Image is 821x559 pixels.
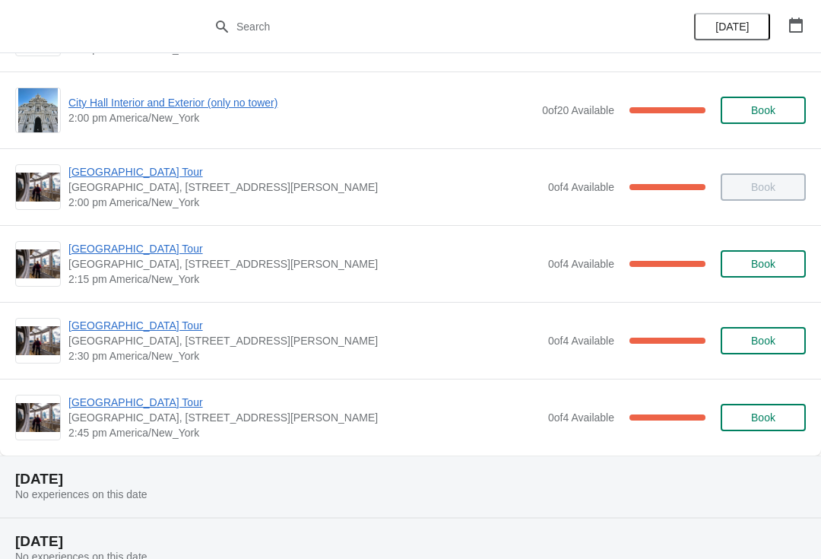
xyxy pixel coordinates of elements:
[68,195,540,210] span: 2:00 pm America/New_York
[548,335,614,347] span: 0 of 4 Available
[751,411,775,424] span: Book
[16,249,60,279] img: City Hall Tower Tour | City Hall Visitor Center, 1400 John F Kennedy Boulevard Suite 121, Philade...
[721,97,806,124] button: Book
[16,173,60,202] img: City Hall Tower Tour | City Hall Visitor Center, 1400 John F Kennedy Boulevard Suite 121, Philade...
[15,472,806,487] h2: [DATE]
[15,534,806,549] h2: [DATE]
[68,256,540,272] span: [GEOGRAPHIC_DATA], [STREET_ADDRESS][PERSON_NAME]
[68,164,540,179] span: [GEOGRAPHIC_DATA] Tour
[15,488,147,500] span: No experiences on this date
[68,179,540,195] span: [GEOGRAPHIC_DATA], [STREET_ADDRESS][PERSON_NAME]
[68,318,540,333] span: [GEOGRAPHIC_DATA] Tour
[548,258,614,270] span: 0 of 4 Available
[751,104,775,116] span: Book
[16,403,60,433] img: City Hall Tower Tour | City Hall Visitor Center, 1400 John F Kennedy Boulevard Suite 121, Philade...
[68,241,540,256] span: [GEOGRAPHIC_DATA] Tour
[68,410,540,425] span: [GEOGRAPHIC_DATA], [STREET_ADDRESS][PERSON_NAME]
[694,13,770,40] button: [DATE]
[68,395,540,410] span: [GEOGRAPHIC_DATA] Tour
[68,110,534,125] span: 2:00 pm America/New_York
[68,95,534,110] span: City Hall Interior and Exterior (only no tower)
[68,348,540,364] span: 2:30 pm America/New_York
[68,272,540,287] span: 2:15 pm America/New_York
[68,333,540,348] span: [GEOGRAPHIC_DATA], [STREET_ADDRESS][PERSON_NAME]
[68,425,540,440] span: 2:45 pm America/New_York
[721,404,806,431] button: Book
[715,21,749,33] span: [DATE]
[542,104,614,116] span: 0 of 20 Available
[16,326,60,356] img: City Hall Tower Tour | City Hall Visitor Center, 1400 John F Kennedy Boulevard Suite 121, Philade...
[18,88,59,132] img: City Hall Interior and Exterior (only no tower) | | 2:00 pm America/New_York
[236,13,616,40] input: Search
[548,181,614,193] span: 0 of 4 Available
[548,411,614,424] span: 0 of 4 Available
[721,250,806,278] button: Book
[751,258,775,270] span: Book
[751,335,775,347] span: Book
[721,327,806,354] button: Book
